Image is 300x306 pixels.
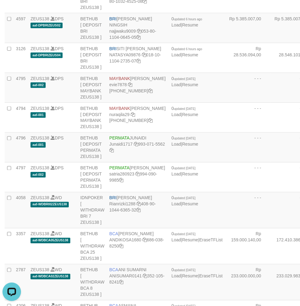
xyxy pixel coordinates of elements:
span: aaf-WDBCA05ZEUS138 [31,238,70,243]
td: BETHUB [ DEPOSIT PERMATA ZEUS138 ] [78,133,107,163]
td: Rp 5.385.007,00 [225,13,270,43]
td: DPS [28,43,78,73]
a: ZEUS138 [31,166,49,171]
a: Copy ANISUMAR0141 to clipboard [143,274,147,279]
td: WD [28,192,78,228]
span: | | [171,268,223,279]
td: - - - [225,192,270,228]
a: Resume [182,142,198,147]
span: 0 [171,268,195,272]
a: Copy Rianrizki1288 to clipboard [137,202,141,207]
a: EraseTFList [199,274,223,279]
td: 4058 [14,192,28,228]
span: updated [DATE] [174,137,195,140]
a: Resume [182,22,198,27]
span: PERMATA [109,136,130,141]
a: Copy 3521058241 to clipboard [119,280,123,285]
span: aaf-DPBRIZEUS02 [31,23,63,28]
span: aaf-002 [31,172,46,177]
td: 2787 [14,264,28,300]
a: ZEUS138 [31,106,49,111]
a: Load [171,52,181,57]
span: 0 [171,166,195,171]
td: - - - [225,133,270,163]
a: ZEUS138 [31,268,49,272]
a: Resume [182,82,198,87]
td: BETHUB [ DEPOSIT MAYBANK ZEUS138 ] [78,73,107,103]
a: Load [171,82,181,87]
td: [PERSON_NAME] NINGSIH 053-80-1104-0645-05 [107,13,169,43]
td: BETHUB [ DEPOSIT BRI ZEUS138 ] [78,13,107,43]
span: | [171,16,202,27]
td: 3126 [14,43,28,73]
span: | [171,76,198,87]
td: 4597 [14,13,28,43]
td: WD [28,264,78,300]
td: [PERSON_NAME] [PHONE_NUMBER] [107,103,169,133]
td: JUNAIDI 993-071-5562 [107,133,169,163]
span: | [171,106,198,117]
span: aaf-WDBCA02ZEUS138 [31,274,70,279]
a: Resume [182,202,198,207]
a: Load [171,202,181,207]
td: SITI [PERSON_NAME] 018-10-1104-2735-07 [107,43,169,73]
span: updated 6 hours ago [174,47,202,51]
span: aaf-WDBRI02ZEUS138 [31,202,69,207]
td: Rp 233.000.000,00 [225,264,270,300]
td: Rp 159.000.140,00 [225,228,270,264]
span: updated 6 hours ago [174,18,202,21]
a: Resume [182,112,198,117]
span: updated [DATE] [174,197,195,200]
a: Load [171,238,181,243]
a: ANDIKOSA1680 [109,238,142,243]
td: - - - [225,103,270,133]
a: Copy satria280923 to clipboard [136,172,140,177]
span: 0 [171,16,202,21]
td: ANI SUMARNI 352-105-8241 [107,264,169,300]
span: BRI [109,46,117,51]
span: MAYBANK [109,76,130,81]
a: satria280923 [109,172,134,177]
span: updated [DATE] [174,77,195,81]
a: Load [171,22,181,27]
a: nuraqila29 [109,112,129,117]
td: [PERSON_NAME] 994-090-9985 [107,163,169,192]
td: 4796 [14,133,28,163]
a: EraseTFList [199,238,223,243]
a: Resume [182,52,198,57]
td: WD [28,228,78,264]
td: - - - [225,73,270,103]
a: Copy 9940909985 to clipboard [119,178,123,183]
a: Copy 408901044636532 to clipboard [136,208,141,213]
a: Copy nuraqila29 to clipboard [131,112,135,117]
span: BRI [109,16,117,21]
a: Resume [182,238,198,243]
a: Resume [182,172,198,177]
td: DPS [28,133,78,163]
a: Copy evie7878 to clipboard [128,82,132,87]
td: BETHUB [ DEPOSIT MAYBANK ZEUS138 ] [78,103,107,133]
span: | [171,195,198,207]
a: Load [171,172,181,177]
span: BCA [109,268,118,272]
td: DPS [28,13,78,43]
a: Copy 8743968600 to clipboard [148,118,153,123]
a: NATASYA09876 [109,52,141,57]
td: DPS [28,163,78,192]
td: 3357 [14,228,28,264]
span: | [171,136,198,147]
td: [PERSON_NAME] 408-90-1044-6365-32 [107,192,169,228]
a: Load [171,112,181,117]
td: 4797 [14,163,28,192]
a: Copy Junaidi1717 to clipboard [134,142,138,147]
span: BCA [109,232,118,236]
a: Load [171,274,181,279]
span: 0 [171,232,195,236]
td: 4794 [14,103,28,133]
span: 0 [171,136,195,141]
a: ANISUMAR0141 [109,274,142,279]
td: BETHUB [ DEPOSIT PERMATA ZEUS138 ] [78,163,107,192]
span: aaf-002 [31,83,46,88]
td: [PERSON_NAME] [PHONE_NUMBER] [107,73,169,103]
a: ZEUS138 [31,76,49,81]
